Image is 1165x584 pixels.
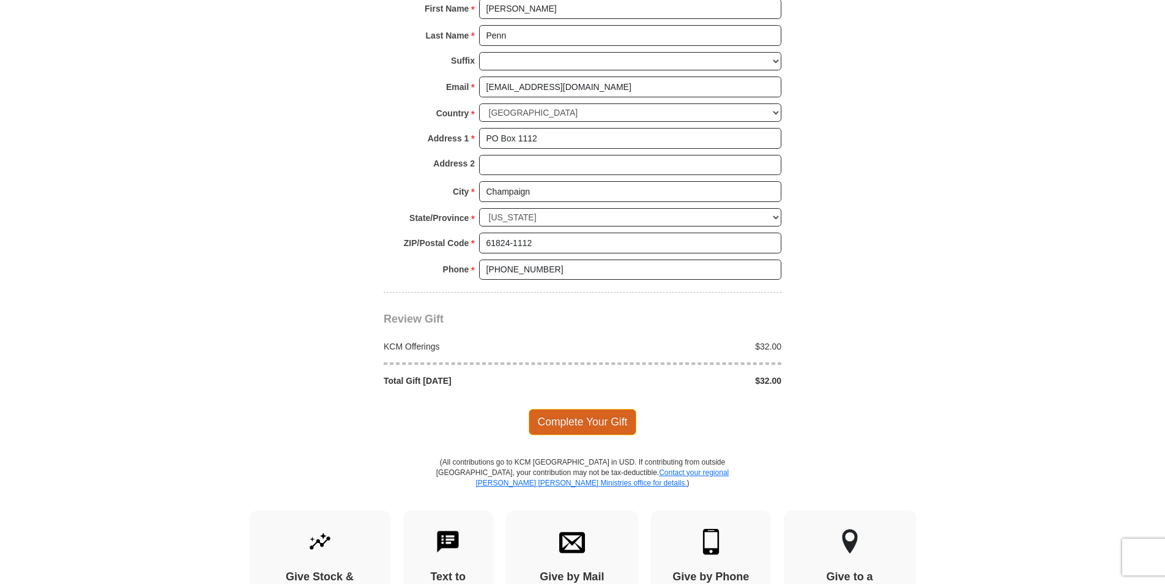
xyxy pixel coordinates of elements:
p: (All contributions go to KCM [GEOGRAPHIC_DATA] in USD. If contributing from outside [GEOGRAPHIC_D... [436,457,729,511]
strong: Address 2 [433,155,475,172]
strong: ZIP/Postal Code [404,234,469,252]
strong: Last Name [426,27,469,44]
a: Contact your regional [PERSON_NAME] [PERSON_NAME] Ministries office for details. [475,468,729,487]
strong: Address 1 [428,130,469,147]
div: $32.00 [582,375,788,387]
h4: Give by Mail [527,571,617,584]
div: KCM Offerings [378,340,583,353]
img: other-region [841,529,858,555]
img: envelope.svg [559,529,585,555]
strong: Suffix [451,52,475,69]
h4: Give by Phone [672,571,750,584]
img: mobile.svg [698,529,724,555]
strong: Country [436,105,469,122]
strong: Phone [443,261,469,278]
img: text-to-give.svg [435,529,461,555]
div: $32.00 [582,340,788,353]
span: Complete Your Gift [529,409,637,435]
strong: State/Province [409,209,469,226]
strong: Email [446,78,469,95]
span: Review Gift [384,313,444,325]
strong: City [453,183,469,200]
div: Total Gift [DATE] [378,375,583,387]
img: give-by-stock.svg [307,529,333,555]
